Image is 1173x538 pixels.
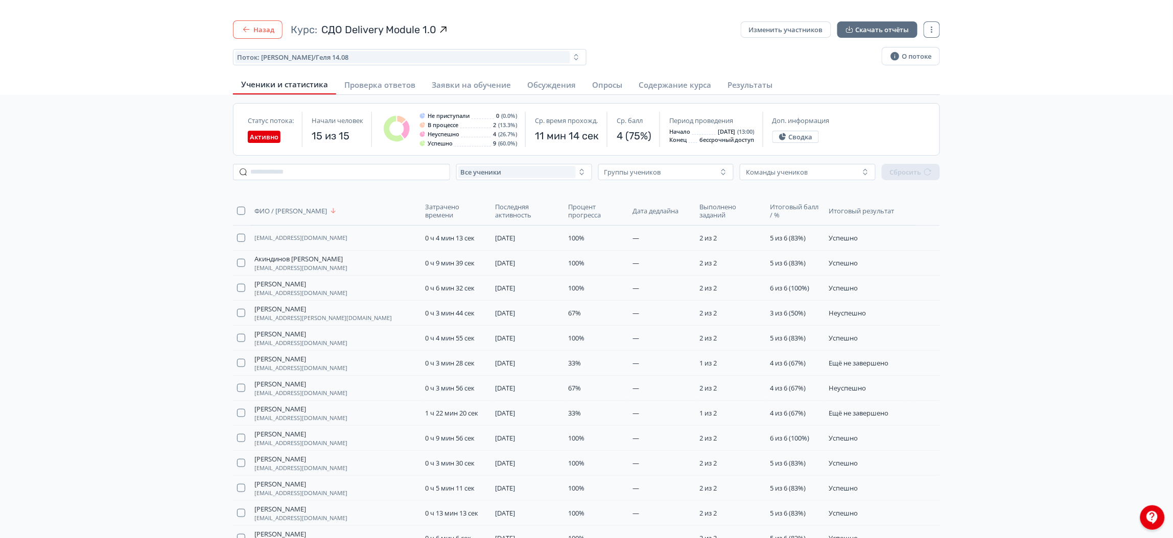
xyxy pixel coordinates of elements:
[254,265,347,271] span: [EMAIL_ADDRESS][DOMAIN_NAME]
[829,207,903,215] span: Итоговый результат
[254,390,347,396] span: [EMAIL_ADDRESS][DOMAIN_NAME]
[426,408,479,418] span: 1 ч 22 мин 20 сек
[699,508,717,518] span: 2 из 2
[495,508,515,518] span: [DATE]
[254,515,347,521] span: [EMAIL_ADDRESS][DOMAIN_NAME]
[426,201,487,221] button: Затрачено времени
[498,140,517,146] span: (60.0%)
[770,333,806,343] span: 5 из 6 (83%)
[829,433,858,443] span: Успешно
[569,203,622,219] span: Процент прогресса
[699,201,762,221] button: Выполнено заданий
[699,258,717,267] span: 2 из 2
[569,408,581,418] span: 33%
[527,80,576,90] span: Обсуждения
[254,465,347,471] span: [EMAIL_ADDRESS][DOMAIN_NAME]
[772,116,830,125] span: Доп. информация
[254,330,306,338] span: [PERSON_NAME]
[741,21,831,38] button: Изменить участников
[493,131,496,137] span: 4
[770,358,806,368] span: 4 из 6 (67%)
[344,80,415,90] span: Проверка ответов
[254,330,347,346] button: [PERSON_NAME][EMAIL_ADDRESS][DOMAIN_NAME]
[254,255,343,263] span: Акиндинов [PERSON_NAME]
[617,129,651,143] span: 4 (75%)
[632,205,681,217] button: Дата дедлайна
[632,433,639,443] span: —
[770,483,806,493] span: 5 из 6 (83%)
[237,53,348,61] span: Поток: Катя/Геля 14.08
[495,201,560,221] button: Последняя активность
[882,164,940,180] button: Сбросить
[254,405,347,421] button: [PERSON_NAME][EMAIL_ADDRESS][DOMAIN_NAME]
[770,508,806,518] span: 5 из 6 (83%)
[426,383,475,393] span: 0 ч 3 мин 56 сек
[699,433,717,443] span: 2 из 2
[241,79,328,89] span: Ученики и статистика
[495,258,515,267] span: [DATE]
[669,116,733,125] span: Период проведения
[495,483,515,493] span: [DATE]
[254,430,306,438] span: [PERSON_NAME]
[498,122,517,128] span: (13.3%)
[569,201,624,221] button: Процент прогресса
[254,315,392,321] span: [EMAIL_ADDRESS][PERSON_NAME][DOMAIN_NAME]
[501,113,517,119] span: (0.0%)
[426,433,475,443] span: 0 ч 9 мин 56 сек
[254,440,347,446] span: [EMAIL_ADDRESS][DOMAIN_NAME]
[882,47,940,65] button: О потоке
[699,483,717,493] span: 2 из 2
[569,233,585,242] span: 100%
[632,408,639,418] span: —
[254,280,306,288] span: [PERSON_NAME]
[250,133,278,141] span: Активно
[254,355,306,363] span: [PERSON_NAME]
[604,168,661,176] div: Группы учеников
[699,358,717,368] span: 1 из 2
[254,290,347,296] span: [EMAIL_ADDRESS][DOMAIN_NAME]
[426,358,475,368] span: 0 ч 3 мин 28 сек
[829,508,858,518] span: Успешно
[699,233,717,242] span: 2 из 2
[254,480,306,488] span: [PERSON_NAME]
[770,458,806,468] span: 5 из 6 (83%)
[254,280,347,296] button: [PERSON_NAME][EMAIL_ADDRESS][DOMAIN_NAME]
[770,201,821,221] button: Итоговый балл / %
[770,283,810,292] span: 6 из 6 (100%)
[770,258,806,267] span: 5 из 6 (83%)
[669,129,690,135] span: Начало
[254,207,327,215] span: ФИО / [PERSON_NAME]
[254,480,347,496] button: [PERSON_NAME][EMAIL_ADDRESS][DOMAIN_NAME]
[312,116,363,125] span: Начали человек
[254,380,347,396] button: [PERSON_NAME][EMAIL_ADDRESS][DOMAIN_NAME]
[233,49,586,65] button: Поток: [PERSON_NAME]/Геля 14.08
[428,140,453,146] span: Успешно
[254,235,347,241] button: [EMAIL_ADDRESS][DOMAIN_NAME]
[699,203,760,219] span: Выполнено заданий
[254,530,306,538] span: [PERSON_NAME]
[699,408,717,418] span: 1 из 2
[632,258,639,267] span: —
[312,129,363,143] span: 15 из 15
[632,283,639,292] span: —
[592,80,622,90] span: Опросы
[254,205,339,217] button: ФИО / [PERSON_NAME]
[495,358,515,368] span: [DATE]
[829,233,858,242] span: Успешно
[426,458,475,468] span: 0 ч 3 мин 30 сек
[535,116,598,125] span: Ср. время прохожд.
[426,258,475,267] span: 0 ч 9 мин 39 сек
[569,383,581,393] span: 67%
[632,508,639,518] span: —
[829,408,889,418] span: Ещё не завершено
[321,22,436,37] span: СДО Delivery Module 1.0
[728,80,773,90] span: Результаты
[829,383,866,393] span: Неуспешно
[495,458,515,468] span: [DATE]
[535,129,599,143] span: 11 мин 14 сек
[254,405,306,413] span: [PERSON_NAME]
[254,505,347,521] button: [PERSON_NAME][EMAIL_ADDRESS][DOMAIN_NAME]
[254,490,347,496] span: [EMAIL_ADDRESS][DOMAIN_NAME]
[495,308,515,317] span: [DATE]
[569,458,585,468] span: 100%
